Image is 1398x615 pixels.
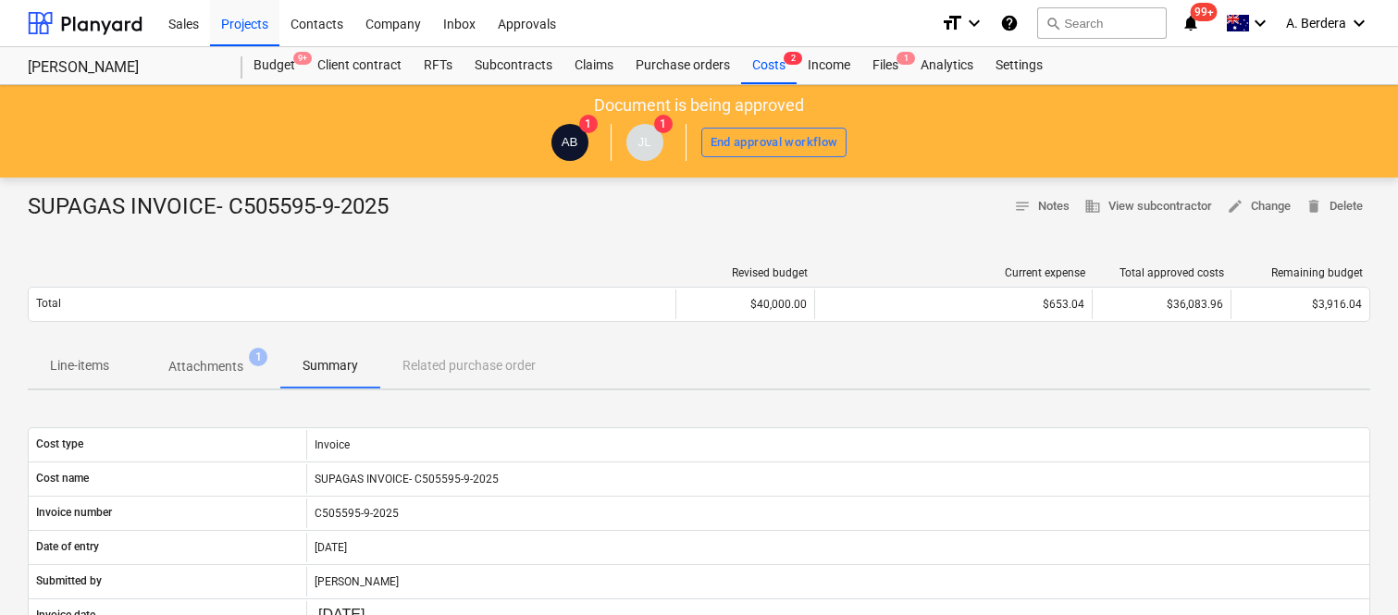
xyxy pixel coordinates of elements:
[626,124,663,161] div: Joseph Licastro
[1298,192,1370,221] button: Delete
[1014,198,1031,215] span: notes
[306,464,1369,494] div: SUPAGAS INVOICE- C505595-9-2025
[1191,3,1218,21] span: 99+
[741,47,797,84] div: Costs
[303,356,358,375] p: Summary
[1227,198,1243,215] span: edit
[1077,192,1219,221] button: View subcontractor
[1239,266,1363,279] div: Remaining budget
[654,115,673,133] span: 1
[28,192,403,222] div: SUPAGAS INVOICE- C505595-9-2025
[594,94,804,117] p: Document is being approved
[1045,16,1060,31] span: search
[1000,12,1019,34] i: Knowledge base
[28,58,220,78] div: [PERSON_NAME]
[1100,266,1224,279] div: Total approved costs
[797,47,861,84] a: Income
[638,135,651,149] span: JL
[551,124,588,161] div: Alberto Berdera
[1084,198,1101,215] span: business
[1092,289,1231,319] div: $36,083.96
[784,52,802,65] span: 2
[306,430,1369,460] div: Invoice
[306,567,1369,597] div: [PERSON_NAME]
[741,47,797,84] a: Costs2
[1084,196,1212,217] span: View subcontractor
[861,47,909,84] a: Files1
[1286,16,1346,31] span: A. Berdera
[306,47,413,84] a: Client contract
[701,128,847,157] button: End approval workflow
[684,266,808,279] div: Revised budget
[941,12,963,34] i: format_size
[984,47,1054,84] a: Settings
[36,505,112,521] p: Invoice number
[242,47,306,84] a: Budget9+
[861,47,909,84] div: Files
[1014,196,1070,217] span: Notes
[1249,12,1271,34] i: keyboard_arrow_down
[306,498,1369,528] div: C505595-9-2025
[1305,196,1363,217] span: Delete
[711,132,838,154] div: End approval workflow
[1007,192,1077,221] button: Notes
[36,573,102,589] p: Submitted by
[36,437,83,452] p: Cost type
[293,52,312,65] span: 9+
[36,471,89,486] p: Cost name
[1305,526,1398,615] iframe: Chat Widget
[625,47,741,84] a: Purchase orders
[249,348,267,366] span: 1
[36,539,99,555] p: Date of entry
[563,47,625,84] a: Claims
[1305,198,1322,215] span: delete
[413,47,464,84] a: RFTs
[306,533,1369,562] div: [DATE]
[50,356,109,375] p: Line-items
[562,135,578,149] span: AB
[579,115,598,133] span: 1
[963,12,985,34] i: keyboard_arrow_down
[36,296,61,312] p: Total
[1312,298,1362,311] span: $3,916.04
[1219,192,1298,221] button: Change
[1181,12,1200,34] i: notifications
[823,266,1085,279] div: Current expense
[909,47,984,84] a: Analytics
[464,47,563,84] a: Subcontracts
[675,289,814,319] div: $40,000.00
[168,357,243,376] p: Attachments
[823,298,1084,311] div: $653.04
[897,52,915,65] span: 1
[1348,12,1370,34] i: keyboard_arrow_down
[1227,196,1291,217] span: Change
[242,47,306,84] div: Budget
[1037,7,1167,39] button: Search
